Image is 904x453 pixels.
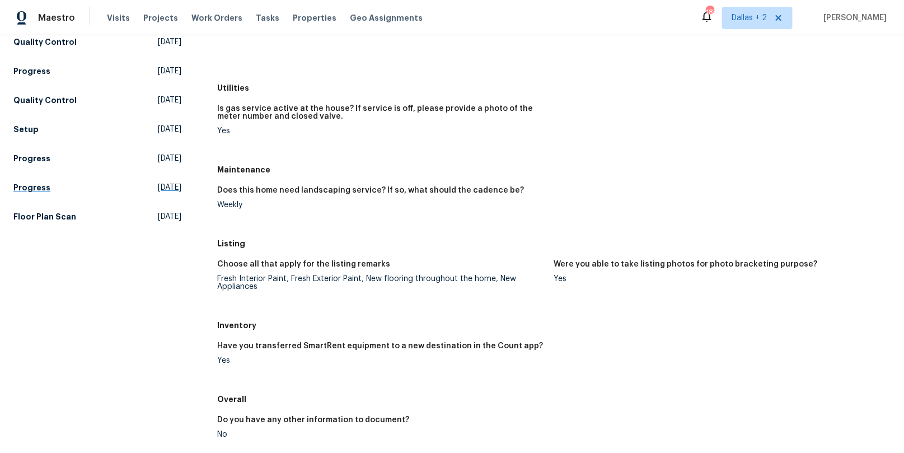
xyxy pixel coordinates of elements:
[158,66,182,77] span: [DATE]
[706,7,714,18] div: 185
[13,148,182,169] a: Progress[DATE]
[158,153,182,164] span: [DATE]
[158,182,182,193] span: [DATE]
[13,66,50,77] h5: Progress
[13,124,39,135] h5: Setup
[218,82,891,94] h5: Utilities
[13,211,76,222] h5: Floor Plan Scan
[218,394,891,405] h5: Overall
[13,61,182,81] a: Progress[DATE]
[13,90,182,110] a: Quality Control[DATE]
[218,275,545,291] div: Fresh Interior Paint, Fresh Exterior Paint, New flooring throughout the home, New Appliances
[218,238,891,249] h5: Listing
[13,119,182,139] a: Setup[DATE]
[13,36,77,48] h5: Quality Control
[143,12,178,24] span: Projects
[218,431,545,438] div: No
[218,260,391,268] h5: Choose all that apply for the listing remarks
[13,32,182,52] a: Quality Control[DATE]
[218,127,545,135] div: Yes
[819,12,887,24] span: [PERSON_NAME]
[256,14,279,22] span: Tasks
[218,164,891,175] h5: Maintenance
[13,182,50,193] h5: Progress
[38,12,75,24] span: Maestro
[158,124,182,135] span: [DATE]
[158,211,182,222] span: [DATE]
[293,12,336,24] span: Properties
[218,186,524,194] h5: Does this home need landscaping service? If so, what should the cadence be?
[554,275,882,283] div: Yes
[732,12,767,24] span: Dallas + 2
[107,12,130,24] span: Visits
[218,320,891,331] h5: Inventory
[13,207,182,227] a: Floor Plan Scan[DATE]
[13,95,77,106] h5: Quality Control
[158,95,182,106] span: [DATE]
[218,342,544,350] h5: Have you transferred SmartRent equipment to a new destination in the Count app?
[158,36,182,48] span: [DATE]
[218,416,410,424] h5: Do you have any other information to document?
[191,12,242,24] span: Work Orders
[13,178,182,198] a: Progress[DATE]
[218,105,545,120] h5: Is gas service active at the house? If service is off, please provide a photo of the meter number...
[554,260,818,268] h5: Were you able to take listing photos for photo bracketing purpose?
[218,357,545,365] div: Yes
[13,153,50,164] h5: Progress
[350,12,423,24] span: Geo Assignments
[218,201,545,209] div: Weekly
